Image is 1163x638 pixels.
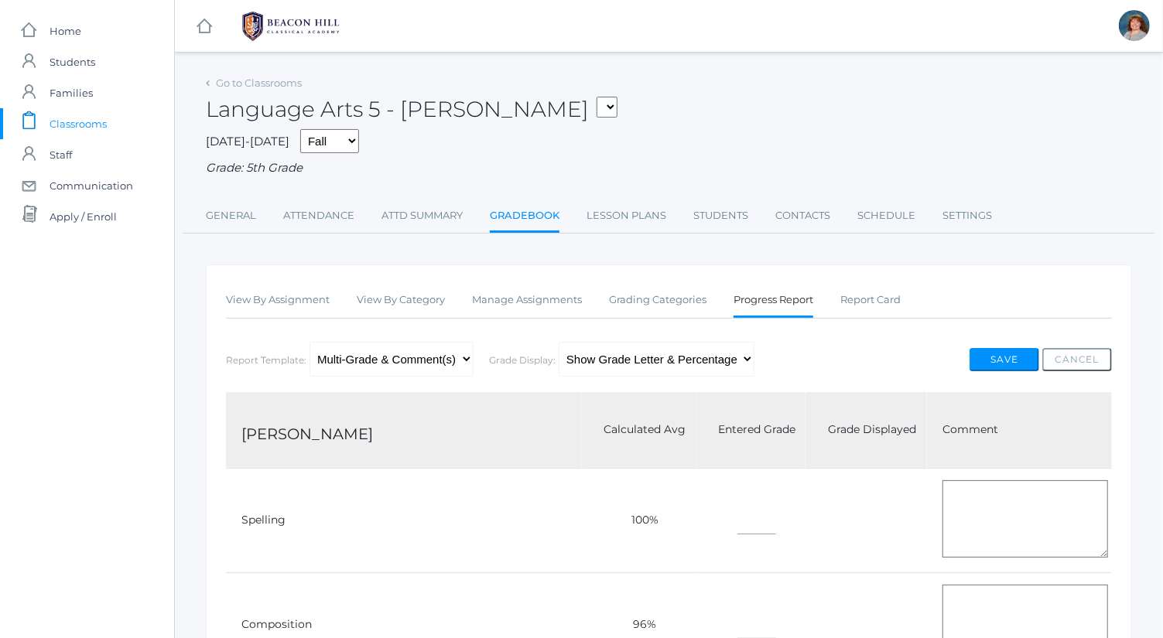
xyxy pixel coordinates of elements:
a: Go to Classrooms [216,77,302,89]
span: Families [50,77,93,108]
h2: Language Arts 5 - [PERSON_NAME] [206,97,617,121]
a: View By Assignment [226,285,330,316]
label: Report Template: [226,354,306,366]
span: [DATE]-[DATE] [206,134,289,148]
td: Comment [927,392,1112,469]
span: Staff [50,139,72,170]
label: Grade Display: [489,354,556,366]
img: 1_BHCALogos-05.png [233,7,349,46]
span: Home [50,15,81,46]
a: Attd Summary [381,200,463,231]
td: Grade Displayed [806,392,927,469]
a: Students [693,200,748,231]
span: Communication [50,170,133,201]
div: Grade: 5th Grade [206,159,1132,177]
a: Grading Categories [609,285,706,316]
a: Contacts [775,200,830,231]
a: Settings [942,200,992,231]
button: Save [970,348,1039,371]
a: Schedule [857,200,915,231]
a: Progress Report [734,285,813,318]
div: Sarah Bence [1119,10,1150,41]
a: View By Category [357,285,445,316]
a: [PERSON_NAME] [241,425,373,443]
a: Lesson Plans [587,200,666,231]
span: Students [50,46,95,77]
button: Cancel [1042,348,1112,371]
a: Attendance [283,200,354,231]
td: Entered Grade [696,392,806,469]
a: Report Card [840,285,901,316]
td: Spelling [226,468,582,572]
a: Manage Assignments [472,285,582,316]
a: General [206,200,256,231]
td: 100% [582,468,696,572]
td: Calculated Avg [582,392,696,469]
span: Classrooms [50,108,107,139]
a: Gradebook [490,200,559,234]
span: Apply / Enroll [50,201,117,232]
